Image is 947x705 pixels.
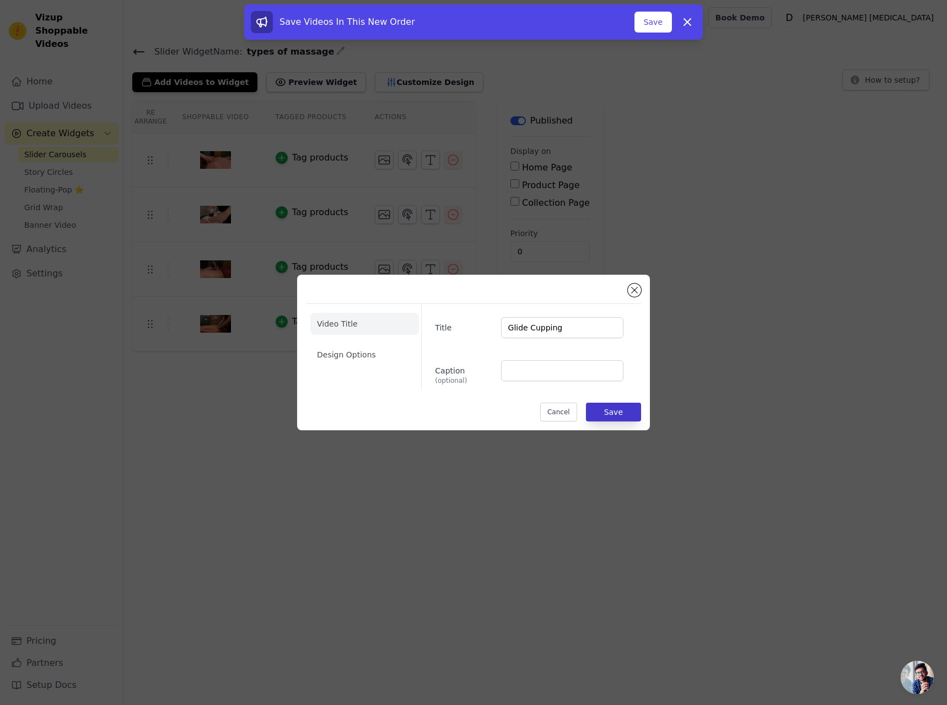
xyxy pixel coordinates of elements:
button: Close modal [628,284,641,297]
span: (optional) [435,376,492,385]
label: Caption [435,361,492,385]
div: Open chat [901,661,934,694]
li: Video Title [310,313,419,335]
li: Design Options [310,344,419,366]
button: Save [586,403,641,421]
button: Save [634,12,672,33]
label: Title [435,318,492,333]
button: Cancel [540,403,577,421]
span: Save Videos In This New Order [279,17,415,27]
